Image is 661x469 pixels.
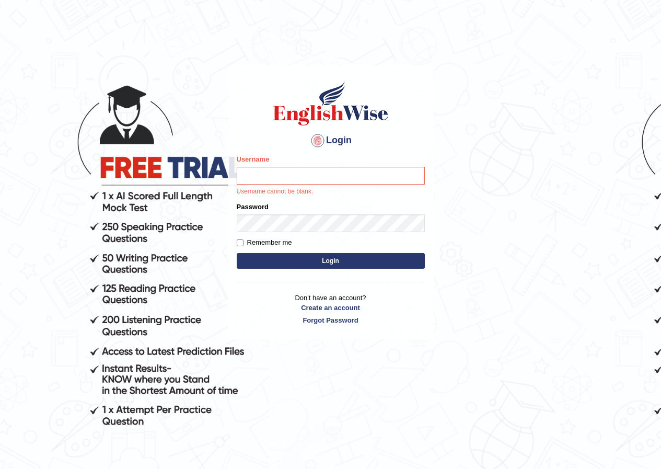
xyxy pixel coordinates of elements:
p: Don't have an account? [237,293,425,325]
button: Login [237,253,425,269]
a: Forgot Password [237,315,425,325]
p: Username cannot be blank. [237,187,425,197]
label: Remember me [237,237,292,248]
h4: Login [237,132,425,149]
input: Remember me [237,239,243,246]
a: Create an account [237,303,425,313]
img: Logo of English Wise sign in for intelligent practice with AI [271,80,390,127]
label: Password [237,202,269,212]
label: Username [237,154,270,164]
